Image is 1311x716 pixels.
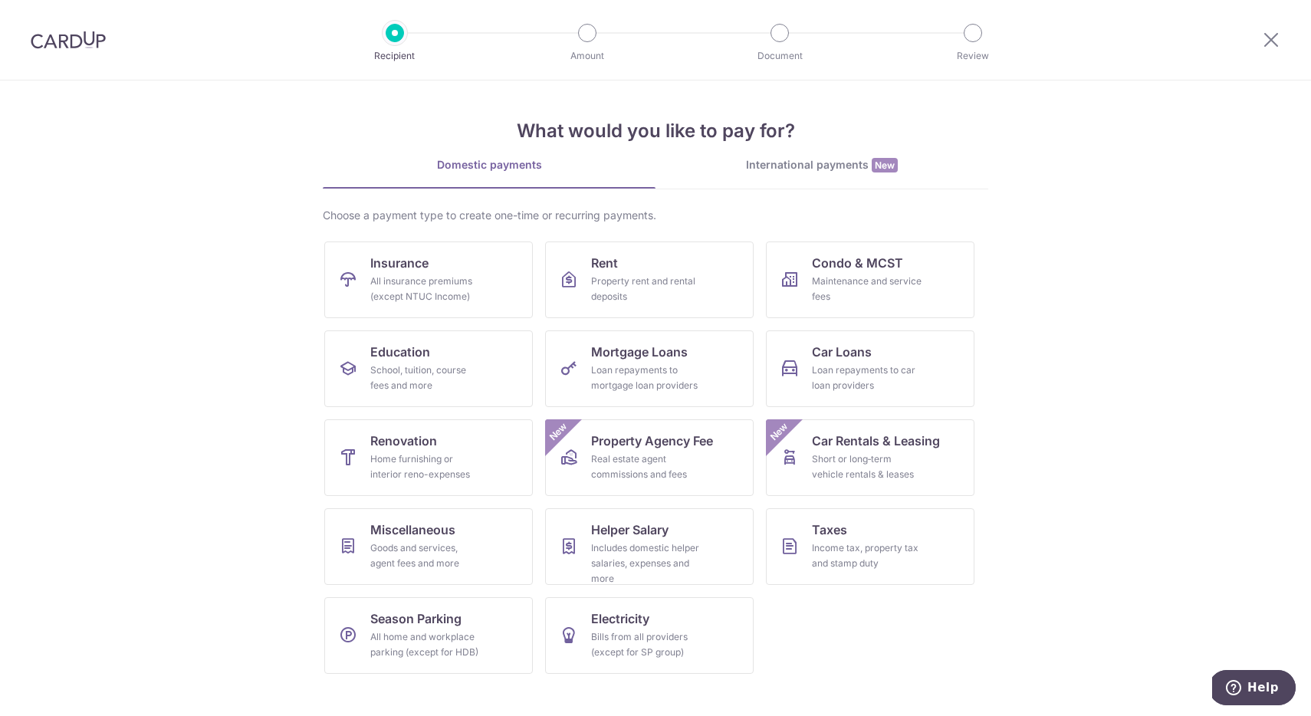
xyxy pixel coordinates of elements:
span: Car Loans [812,343,872,361]
div: Goods and services, agent fees and more [370,540,481,571]
span: Help [35,11,67,25]
p: Document [723,48,836,64]
a: Car LoansLoan repayments to car loan providers [766,330,974,407]
a: InsuranceAll insurance premiums (except NTUC Income) [324,241,533,318]
p: Amount [531,48,644,64]
a: TaxesIncome tax, property tax and stamp duty [766,508,974,585]
span: Taxes [812,521,847,539]
div: All home and workplace parking (except for HDB) [370,629,481,660]
span: Renovation [370,432,437,450]
div: Loan repayments to car loan providers [812,363,922,393]
span: Season Parking [370,609,462,628]
span: Property Agency Fee [591,432,713,450]
span: Electricity [591,609,649,628]
div: Domestic payments [323,157,655,172]
div: Property rent and rental deposits [591,274,701,304]
span: New [546,419,571,445]
a: RenovationHome furnishing or interior reno-expenses [324,419,533,496]
a: Property Agency FeeReal estate agent commissions and feesNew [545,419,754,496]
span: Mortgage Loans [591,343,688,361]
div: Includes domestic helper salaries, expenses and more [591,540,701,586]
img: CardUp [31,31,106,49]
div: Home furnishing or interior reno-expenses [370,452,481,482]
div: Income tax, property tax and stamp duty [812,540,922,571]
span: Insurance [370,254,429,272]
div: Bills from all providers (except for SP group) [591,629,701,660]
a: RentProperty rent and rental deposits [545,241,754,318]
span: Car Rentals & Leasing [812,432,940,450]
h4: What would you like to pay for? [323,117,988,145]
a: ElectricityBills from all providers (except for SP group) [545,597,754,674]
span: Education [370,343,430,361]
div: Loan repayments to mortgage loan providers [591,363,701,393]
a: Season ParkingAll home and workplace parking (except for HDB) [324,597,533,674]
div: Short or long‑term vehicle rentals & leases [812,452,922,482]
div: International payments [655,157,988,173]
div: All insurance premiums (except NTUC Income) [370,274,481,304]
div: Maintenance and service fees [812,274,922,304]
span: Miscellaneous [370,521,455,539]
span: New [767,419,792,445]
a: Mortgage LoansLoan repayments to mortgage loan providers [545,330,754,407]
iframe: Opens a widget where you can find more information [1212,670,1296,708]
span: Rent [591,254,618,272]
span: Helper Salary [591,521,669,539]
p: Review [916,48,1030,64]
div: Choose a payment type to create one-time or recurring payments. [323,208,988,223]
div: School, tuition, course fees and more [370,363,481,393]
a: Helper SalaryIncludes domestic helper salaries, expenses and more [545,508,754,585]
a: Car Rentals & LeasingShort or long‑term vehicle rentals & leasesNew [766,419,974,496]
p: Recipient [338,48,452,64]
div: Real estate agent commissions and fees [591,452,701,482]
a: MiscellaneousGoods and services, agent fees and more [324,508,533,585]
a: EducationSchool, tuition, course fees and more [324,330,533,407]
span: Condo & MCST [812,254,903,272]
a: Condo & MCSTMaintenance and service fees [766,241,974,318]
span: New [872,158,898,172]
